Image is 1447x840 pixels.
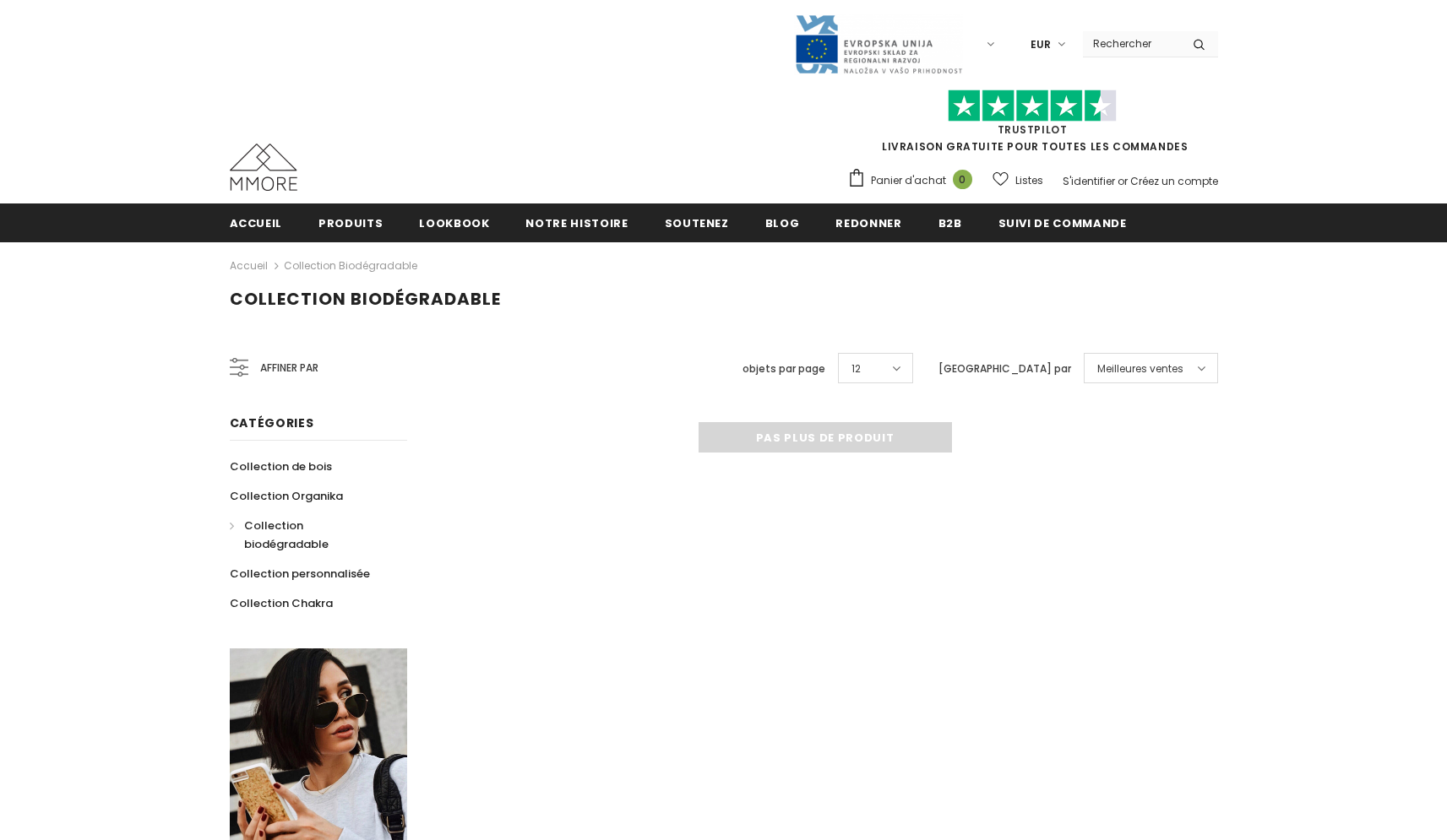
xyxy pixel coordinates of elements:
[765,215,800,231] span: Blog
[230,588,333,618] a: Collection Chakra
[665,203,729,241] a: soutenez
[765,203,800,241] a: Blog
[847,97,1218,154] span: LIVRAISON GRATUITE POUR TOUTES LES COMMANDES
[260,359,318,377] span: Affiner par
[230,595,333,611] span: Collection Chakra
[851,360,861,377] span: 12
[419,215,489,231] span: Lookbook
[938,203,962,241] a: B2B
[1097,360,1183,377] span: Meilleures ventes
[318,203,383,241] a: Produits
[871,172,946,189] span: Panier d'achat
[743,360,825,377] label: objets par page
[1063,174,1115,188] a: S'identifier
[993,165,1043,195] a: Listes
[284,258,417,273] a: Collection biodégradable
[938,215,962,231] span: B2B
[230,559,370,588] a: Collection personnalisée
[835,203,901,241] a: Redonner
[230,144,297,191] img: Cas MMORE
[998,122,1068,137] a: TrustPilot
[230,215,283,231] span: Accueil
[794,36,963,51] a: Javni Razpis
[230,415,314,431] span: Catégories
[948,89,1117,122] img: Faites confiance aux étoiles pilotes
[230,203,283,241] a: Accueil
[525,215,628,231] span: Notre histoire
[1118,174,1128,188] span: or
[230,256,268,276] a: Accueil
[665,215,729,231] span: soutenez
[847,168,981,193] a: Panier d'achat 0
[230,452,332,481] a: Collection de bois
[419,203,489,241] a: Lookbook
[1015,172,1043,189] span: Listes
[318,215,383,231] span: Produits
[230,458,332,474] span: Collection de bois
[230,287,501,311] span: Collection biodégradable
[1083,31,1180,56] input: Search Site
[230,566,370,582] span: Collection personnalisée
[230,511,389,559] a: Collection biodégradable
[1130,174,1218,188] a: Créez un compte
[953,170,972,189] span: 0
[230,481,343,511] a: Collection Organika
[998,215,1127,231] span: Suivi de commande
[998,203,1127,241] a: Suivi de commande
[244,518,329,552] span: Collection biodégradable
[230,488,343,504] span: Collection Organika
[835,215,901,231] span: Redonner
[938,360,1071,377] label: [GEOGRAPHIC_DATA] par
[525,203,628,241] a: Notre histoire
[794,14,963,75] img: Javni Razpis
[1031,36,1051,53] span: EUR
